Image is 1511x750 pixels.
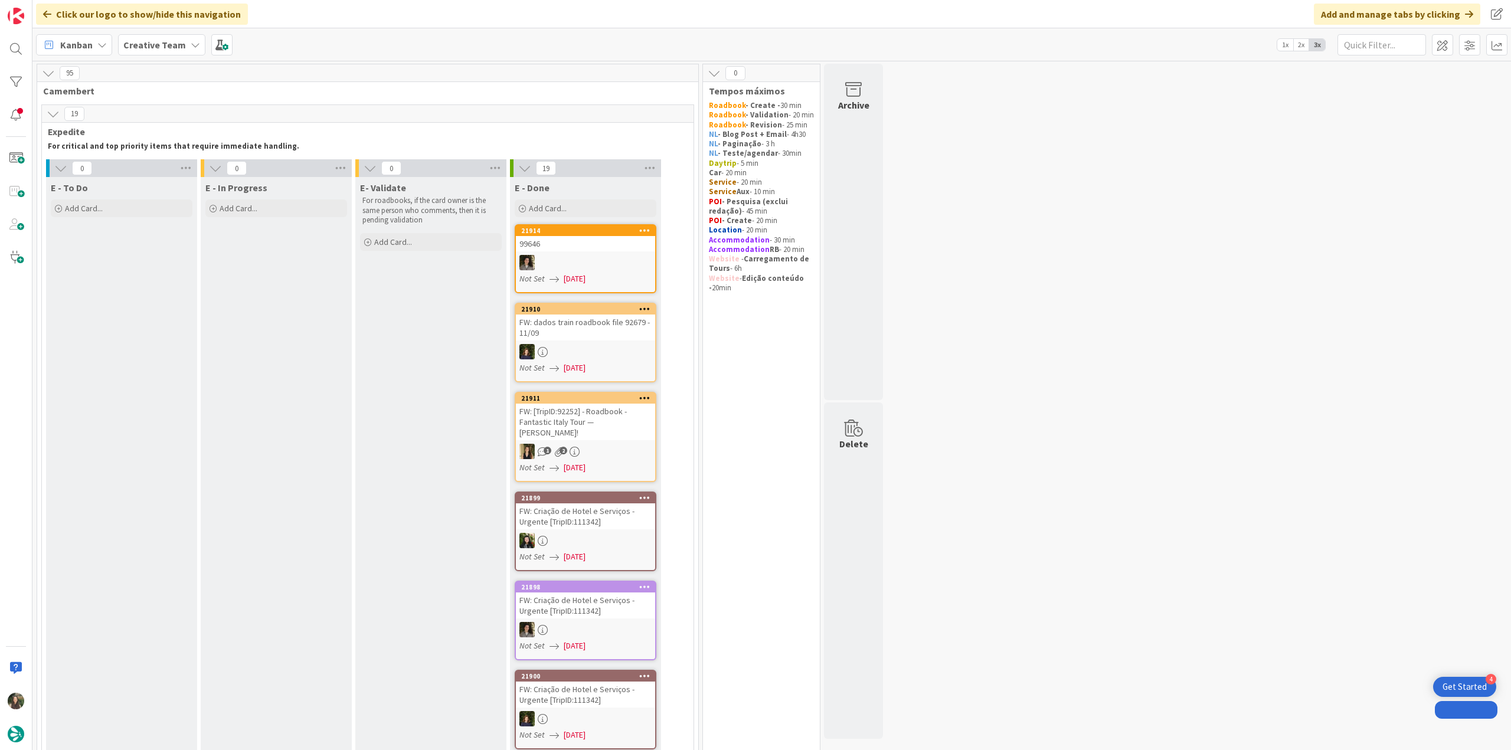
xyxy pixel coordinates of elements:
strong: Roadbook [709,110,745,120]
strong: Carregamento de Tours [709,254,811,273]
div: 2191499646 [516,225,655,251]
p: - 20 min [709,110,814,120]
i: Not Set [519,729,545,740]
p: For roadbooks, if the card owner is the same person who comments, then it is pending validation [362,196,499,225]
span: [DATE] [564,640,586,652]
strong: NL [709,139,718,149]
span: E- Validate [360,182,406,194]
span: 0 [72,161,92,175]
p: - 20 min [709,216,814,225]
strong: Service [709,177,737,187]
a: 21910FW: dados train roadbook file 92679 - 11/09MCNot Set[DATE] [515,303,656,382]
strong: Accommodation [709,244,770,254]
span: Add Card... [529,203,567,214]
span: Add Card... [220,203,257,214]
p: 30 min [709,101,814,110]
div: MC [516,711,655,726]
div: Delete [839,437,868,451]
i: Not Set [519,273,545,284]
p: - 20min [709,274,814,293]
img: Visit kanbanzone.com [8,8,24,24]
div: Get Started [1443,681,1487,693]
p: - 10 min [709,187,814,196]
p: - 4h30 [709,130,814,139]
div: 4 [1486,674,1496,685]
div: 21898 [516,582,655,592]
span: [DATE] [564,362,586,374]
span: [DATE] [564,729,586,741]
div: 21914 [521,227,655,235]
p: - - 6h [709,254,814,274]
img: MC [519,344,535,359]
p: - 30min [709,149,814,158]
img: IG [8,693,24,709]
span: [DATE] [564,273,586,285]
div: SP [516,444,655,459]
div: 21900 [516,671,655,682]
img: BC [519,533,535,548]
span: 19 [64,107,84,121]
div: MC [516,344,655,359]
div: 21899 [516,493,655,503]
div: FW: Criação de Hotel e Serviços - Urgente [TripID:111342] [516,503,655,529]
strong: - Create - [745,100,780,110]
div: 21910 [521,305,655,313]
div: BC [516,533,655,548]
div: 21900FW: Criação de Hotel e Serviços - Urgente [TripID:111342] [516,671,655,708]
img: MS [519,255,535,270]
div: 21898FW: Criação de Hotel e Serviços - Urgente [TripID:111342] [516,582,655,618]
strong: Edição conteúdo - [709,273,806,293]
img: avatar [8,726,24,742]
div: 21911 [516,393,655,404]
strong: - Paginação [718,139,761,149]
p: - 20 min [709,168,814,178]
img: SP [519,444,535,459]
div: 21910 [516,304,655,315]
img: MS [519,622,535,637]
span: Camembert [43,85,683,97]
div: 21899 [521,494,655,502]
strong: RB [770,244,779,254]
span: 0 [227,161,247,175]
img: MC [519,711,535,726]
strong: Roadbook [709,100,745,110]
div: MS [516,622,655,637]
a: 21911FW: [TripID:92252] - Roadbook - Fantastic Italy Tour — [PERSON_NAME]!SPNot Set[DATE] [515,392,656,482]
div: FW: [TripID:92252] - Roadbook - Fantastic Italy Tour — [PERSON_NAME]! [516,404,655,440]
div: 21910FW: dados train roadbook file 92679 - 11/09 [516,304,655,340]
div: 21898 [521,583,655,591]
div: Open Get Started checklist, remaining modules: 4 [1433,677,1496,697]
span: 2 [560,447,567,454]
strong: Accommodation [709,235,770,245]
span: 0 [725,66,745,80]
i: Not Set [519,362,545,373]
span: E - In Progress [205,182,267,194]
div: FW: Criação de Hotel e Serviços - Urgente [TripID:111342] [516,592,655,618]
a: 21899FW: Criação de Hotel e Serviços - Urgente [TripID:111342]BCNot Set[DATE] [515,492,656,571]
div: 21899FW: Criação de Hotel e Serviços - Urgente [TripID:111342] [516,493,655,529]
div: Archive [838,98,869,112]
strong: - Validation [745,110,789,120]
span: E - To Do [51,182,88,194]
div: 21914 [516,225,655,236]
strong: POI [709,215,722,225]
strong: - Create [722,215,752,225]
div: 21900 [521,672,655,680]
span: Add Card... [374,237,412,247]
p: - 20 min [709,245,814,254]
div: 21911FW: [TripID:92252] - Roadbook - Fantastic Italy Tour — [PERSON_NAME]! [516,393,655,440]
p: - 5 min [709,159,814,168]
strong: - Teste/agendar [718,148,778,158]
strong: Website [709,254,740,264]
strong: Website [709,273,740,283]
strong: POI [709,196,722,207]
span: 1 [544,447,551,454]
div: FW: Criação de Hotel e Serviços - Urgente [TripID:111342] [516,682,655,708]
div: FW: dados train roadbook file 92679 - 11/09 [516,315,655,340]
p: - 45 min [709,197,814,217]
div: 21911 [521,394,655,402]
strong: NL [709,148,718,158]
strong: - Pesquisa (exclui redação) [709,196,790,216]
i: Not Set [519,551,545,562]
a: 2191499646MSNot Set[DATE] [515,224,656,293]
